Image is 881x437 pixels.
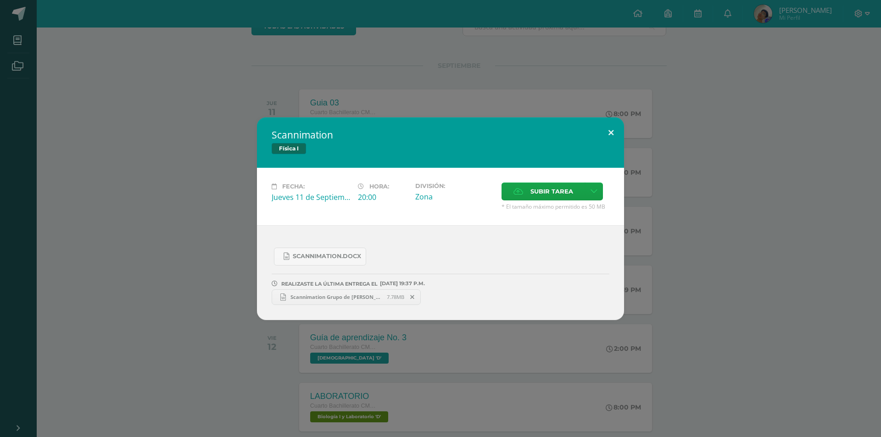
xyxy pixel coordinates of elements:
[358,192,408,202] div: 20:00
[598,117,624,149] button: Close (Esc)
[405,292,420,302] span: Remover entrega
[274,248,366,266] a: Scannimation.docx
[387,293,404,300] span: 7.78MB
[293,253,361,260] span: Scannimation.docx
[281,281,378,287] span: REALIZASTE LA ÚLTIMA ENTREGA EL
[415,183,494,189] label: División:
[272,128,609,141] h2: Scannimation
[415,192,494,202] div: Zona
[530,183,573,200] span: Subir tarea
[369,183,389,190] span: Hora:
[282,183,305,190] span: Fecha:
[272,289,421,305] a: Scannimation Grupo de [PERSON_NAME], [PERSON_NAME], [PERSON_NAME], [PERSON_NAME].docx 7.78MB
[272,192,351,202] div: Jueves 11 de Septiembre
[272,143,306,154] span: Física I
[502,203,609,210] span: * El tamaño máximo permitido es 50 MB
[286,293,387,300] span: Scannimation Grupo de [PERSON_NAME], [PERSON_NAME], [PERSON_NAME], [PERSON_NAME].docx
